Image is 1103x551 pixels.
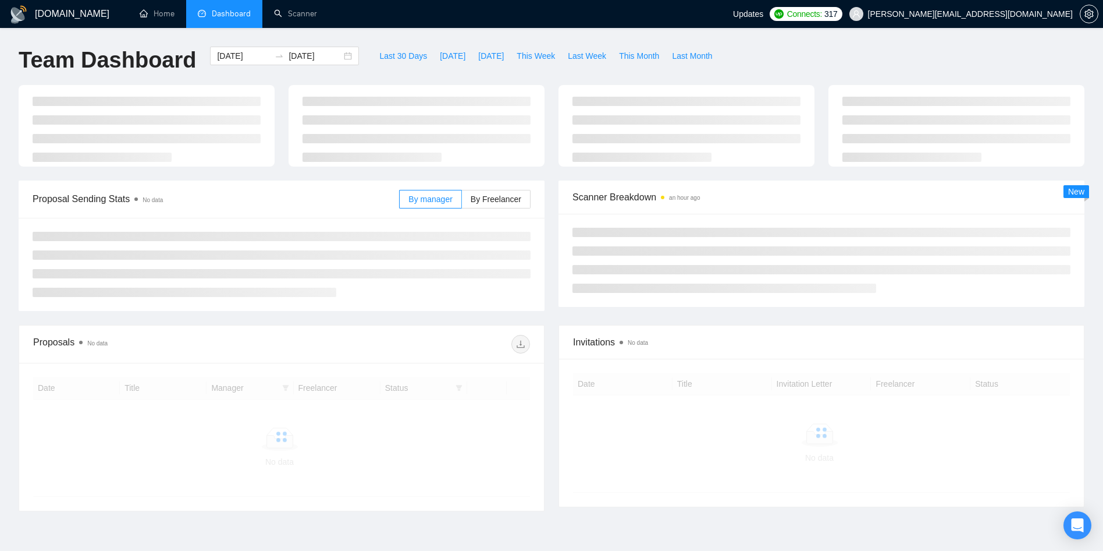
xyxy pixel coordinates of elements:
[572,190,1070,204] span: Scanner Breakdown
[568,50,606,62] span: Last Week
[672,50,712,62] span: Last Month
[561,47,613,65] button: Last Week
[143,197,163,203] span: No data
[733,9,763,19] span: Updates
[1080,9,1098,19] span: setting
[275,51,284,61] span: to
[573,335,1070,349] span: Invitations
[212,9,251,19] span: Dashboard
[619,50,659,62] span: This Month
[33,335,282,354] div: Proposals
[217,50,270,62] input: Start date
[373,47,433,65] button: Last 30 Days
[669,195,700,201] time: an hour ago
[275,51,284,61] span: swap-right
[628,340,648,346] span: No data
[289,50,341,62] input: End date
[1080,9,1098,19] a: setting
[852,10,860,18] span: user
[1068,187,1084,196] span: New
[471,195,521,204] span: By Freelancer
[666,47,718,65] button: Last Month
[472,47,510,65] button: [DATE]
[9,5,28,24] img: logo
[774,9,784,19] img: upwork-logo.png
[19,47,196,74] h1: Team Dashboard
[478,50,504,62] span: [DATE]
[198,9,206,17] span: dashboard
[517,50,555,62] span: This Week
[440,50,465,62] span: [DATE]
[1080,5,1098,23] button: setting
[433,47,472,65] button: [DATE]
[613,47,666,65] button: This Month
[140,9,175,19] a: homeHome
[408,195,452,204] span: By manager
[379,50,427,62] span: Last 30 Days
[87,340,108,347] span: No data
[787,8,822,20] span: Connects:
[274,9,317,19] a: searchScanner
[1063,511,1091,539] div: Open Intercom Messenger
[510,47,561,65] button: This Week
[824,8,837,20] span: 317
[33,192,399,206] span: Proposal Sending Stats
